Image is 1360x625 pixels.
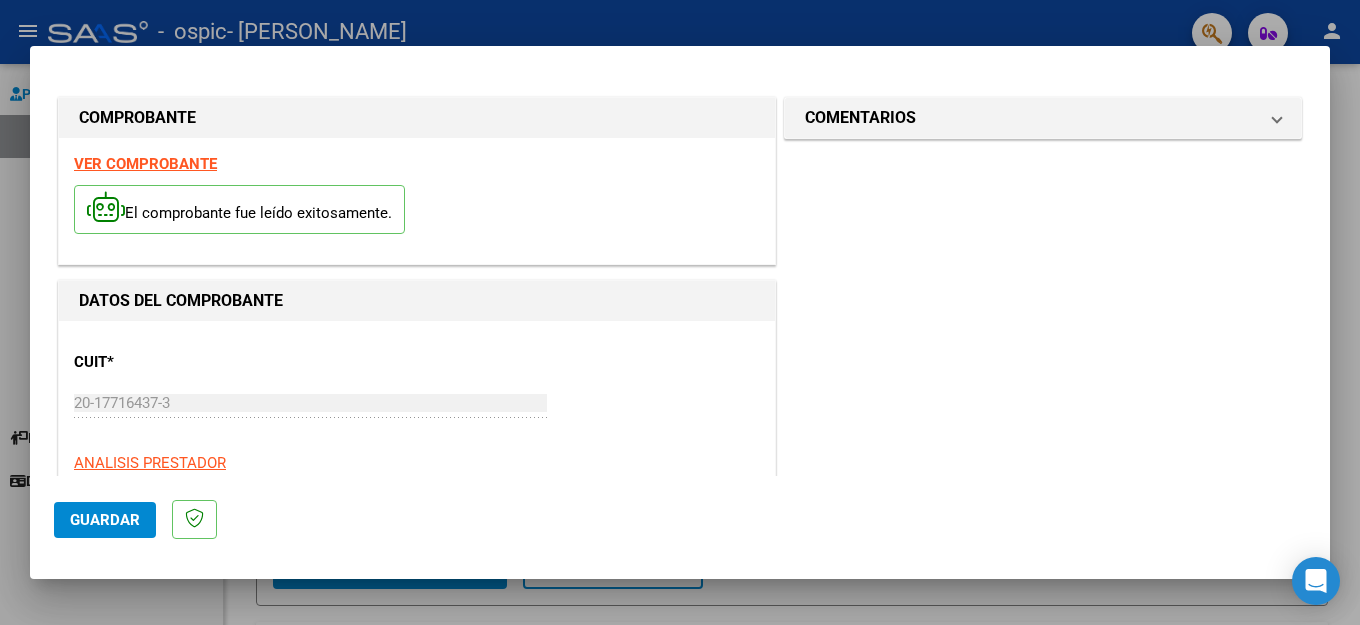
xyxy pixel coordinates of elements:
[74,185,405,234] p: El comprobante fue leído exitosamente.
[79,108,196,127] strong: COMPROBANTE
[74,155,217,173] a: VER COMPROBANTE
[805,106,916,130] h1: COMENTARIOS
[74,454,226,472] span: ANALISIS PRESTADOR
[79,291,283,310] strong: DATOS DEL COMPROBANTE
[54,502,156,538] button: Guardar
[74,351,280,374] p: CUIT
[70,511,140,529] span: Guardar
[1292,557,1340,605] div: Open Intercom Messenger
[785,98,1301,138] mat-expansion-panel-header: COMENTARIOS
